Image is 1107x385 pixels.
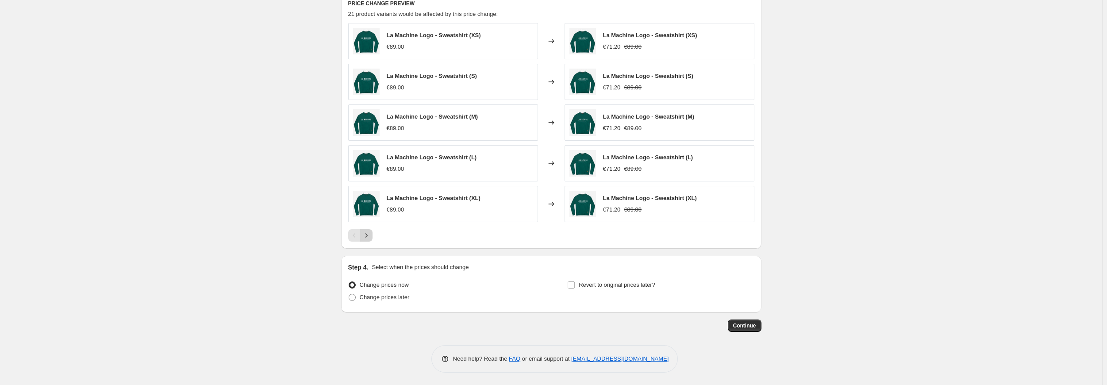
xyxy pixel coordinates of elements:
span: La Machine Logo - Sweatshirt (S) [387,73,477,79]
button: Next [360,229,373,242]
div: €89.00 [387,165,404,173]
span: La Machine Logo - Sweatshirt (XL) [387,195,480,201]
h2: Step 4. [348,263,369,272]
strike: €89.00 [624,83,642,92]
div: €71.20 [603,165,621,173]
span: La Machine Logo - Sweatshirt (M) [387,113,478,120]
p: Select when the prices should change [372,263,469,272]
img: La_Machine_Logo_Sweatshirt_01._Flatjpg_80x.jpg [353,109,380,136]
span: La Machine Logo - Sweatshirt (XS) [603,32,697,38]
img: La_Machine_Logo_Sweatshirt_01._Flatjpg_80x.jpg [353,191,380,217]
img: La_Machine_Logo_Sweatshirt_01._Flatjpg_80x.jpg [353,150,380,177]
div: €89.00 [387,124,404,133]
span: La Machine Logo - Sweatshirt (XL) [603,195,697,201]
button: Continue [728,320,761,332]
strike: €89.00 [624,165,642,173]
strike: €89.00 [624,124,642,133]
div: €89.00 [387,42,404,51]
span: 21 product variants would be affected by this price change: [348,11,498,17]
span: La Machine Logo - Sweatshirt (M) [603,113,695,120]
div: €71.20 [603,42,621,51]
strike: €89.00 [624,42,642,51]
img: La_Machine_Logo_Sweatshirt_01._Flatjpg_80x.jpg [569,150,596,177]
img: La_Machine_Logo_Sweatshirt_01._Flatjpg_80x.jpg [353,69,380,95]
span: Change prices later [360,294,410,300]
span: La Machine Logo - Sweatshirt (S) [603,73,693,79]
span: Continue [733,322,756,329]
img: La_Machine_Logo_Sweatshirt_01._Flatjpg_80x.jpg [569,69,596,95]
span: La Machine Logo - Sweatshirt (L) [387,154,477,161]
img: La_Machine_Logo_Sweatshirt_01._Flatjpg_80x.jpg [569,28,596,54]
img: La_Machine_Logo_Sweatshirt_01._Flatjpg_80x.jpg [569,109,596,136]
div: €71.20 [603,83,621,92]
a: FAQ [509,355,520,362]
strike: €89.00 [624,205,642,214]
span: La Machine Logo - Sweatshirt (XS) [387,32,481,38]
div: €89.00 [387,83,404,92]
span: La Machine Logo - Sweatshirt (L) [603,154,693,161]
span: Revert to original prices later? [579,281,655,288]
span: or email support at [520,355,571,362]
nav: Pagination [348,229,373,242]
div: €71.20 [603,124,621,133]
span: Need help? Read the [453,355,509,362]
div: €89.00 [387,205,404,214]
div: €71.20 [603,205,621,214]
img: La_Machine_Logo_Sweatshirt_01._Flatjpg_80x.jpg [569,191,596,217]
img: La_Machine_Logo_Sweatshirt_01._Flatjpg_80x.jpg [353,28,380,54]
span: Change prices now [360,281,409,288]
a: [EMAIL_ADDRESS][DOMAIN_NAME] [571,355,669,362]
